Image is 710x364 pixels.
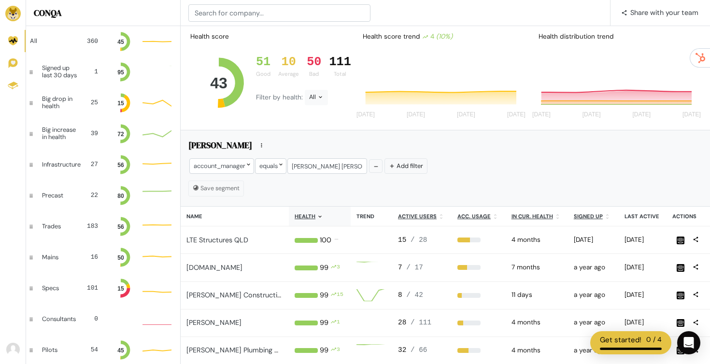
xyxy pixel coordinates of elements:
[84,314,98,323] div: 0
[511,346,562,355] div: 2025-05-05 12:00am
[26,26,180,56] a: All 360 45
[186,291,289,299] a: [PERSON_NAME] Constructions
[320,318,328,328] div: 99
[511,235,562,245] div: 2025-04-28 12:00am
[88,129,98,138] div: 39
[256,93,305,101] span: Filter by health:
[188,4,370,22] input: Search for company...
[398,318,446,328] div: 28
[42,223,75,230] div: Trades
[307,70,321,78] div: Bad
[186,346,310,354] a: [PERSON_NAME] Plumbing & Drainage
[320,290,328,301] div: 99
[511,290,562,300] div: 2025-08-11 12:00am
[34,8,172,18] h5: CONQA
[26,56,180,87] a: Signed up last 30 days 1 95
[384,158,427,173] button: Add filter
[83,345,98,354] div: 54
[457,265,500,270] div: 41%
[26,273,180,304] a: Specs 101 15
[457,293,500,298] div: 19%
[646,335,662,346] div: 0 / 4
[83,222,98,231] div: 183
[278,70,299,78] div: Average
[511,213,553,220] u: In cur. health
[532,112,551,118] tspan: [DATE]
[26,118,180,149] a: Big increase in health 39 72
[26,242,180,273] a: Mains 16 50
[320,345,328,356] div: 99
[398,345,446,356] div: 32
[457,238,500,242] div: 54%
[86,98,98,107] div: 25
[600,335,641,346] div: Get started!
[329,70,351,78] div: Total
[398,263,446,273] div: 7
[26,87,180,118] a: Big drop in health 25 15
[255,158,286,173] div: equals
[83,37,98,46] div: 360
[337,290,343,301] div: 15
[625,318,660,327] div: 2025-08-18 08:08am
[42,161,81,168] div: Infrastructure
[188,30,231,43] div: Health score
[26,211,180,242] a: Trades 183 56
[295,213,315,220] u: Health
[351,207,392,226] th: Trend
[398,213,437,220] u: Active users
[457,213,491,220] u: Acc. Usage
[682,112,701,118] tspan: [DATE]
[278,55,299,70] div: 10
[407,112,425,118] tspan: [DATE]
[411,319,431,326] span: / 111
[632,112,651,118] tspan: [DATE]
[355,28,531,45] div: Health score trend
[5,6,21,21] img: Brand
[181,207,289,226] th: Name
[457,321,500,325] div: 25%
[398,290,446,301] div: 8
[625,290,660,300] div: 2025-08-18 12:17am
[83,191,98,200] div: 22
[625,235,660,245] div: 2025-08-18 06:27pm
[422,32,453,42] div: 4
[42,316,76,322] div: Consultants
[305,90,328,105] div: All
[398,235,446,246] div: 15
[574,290,613,300] div: 2024-05-15 01:26pm
[574,318,613,327] div: 2024-05-15 01:24pm
[436,32,453,41] i: (10%)
[88,160,98,169] div: 27
[186,236,248,244] a: LTE Structures QLD
[625,263,660,272] div: 2025-08-18 05:29pm
[411,346,427,354] span: / 66
[457,112,475,118] tspan: [DATE]
[574,263,613,272] div: 2024-05-31 07:58am
[83,283,98,293] div: 101
[320,263,328,273] div: 99
[42,65,81,79] div: Signed up last 30 days
[511,263,562,272] div: 2025-01-13 12:00am
[531,28,706,45] div: Health distribution trend
[507,112,525,118] tspan: [DATE]
[26,304,180,335] a: Consultants 0
[337,263,340,273] div: 3
[574,346,613,355] div: 2024-05-15 01:26pm
[188,181,244,196] button: Save segment
[677,331,700,354] div: Open Intercom Messenger
[26,180,180,211] a: Precast 22 80
[337,318,340,328] div: 1
[83,252,98,262] div: 16
[42,192,75,199] div: Precast
[511,318,562,327] div: 2025-05-05 12:00am
[307,55,321,70] div: 50
[30,38,75,44] div: All
[88,67,98,76] div: 1
[574,213,603,220] u: Signed up
[42,347,75,353] div: Pilots
[186,318,241,327] a: [PERSON_NAME]
[42,126,80,140] div: Big increase in health
[406,291,423,299] span: / 42
[574,235,613,245] div: 2025-02-26 01:07pm
[188,140,252,154] h5: [PERSON_NAME]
